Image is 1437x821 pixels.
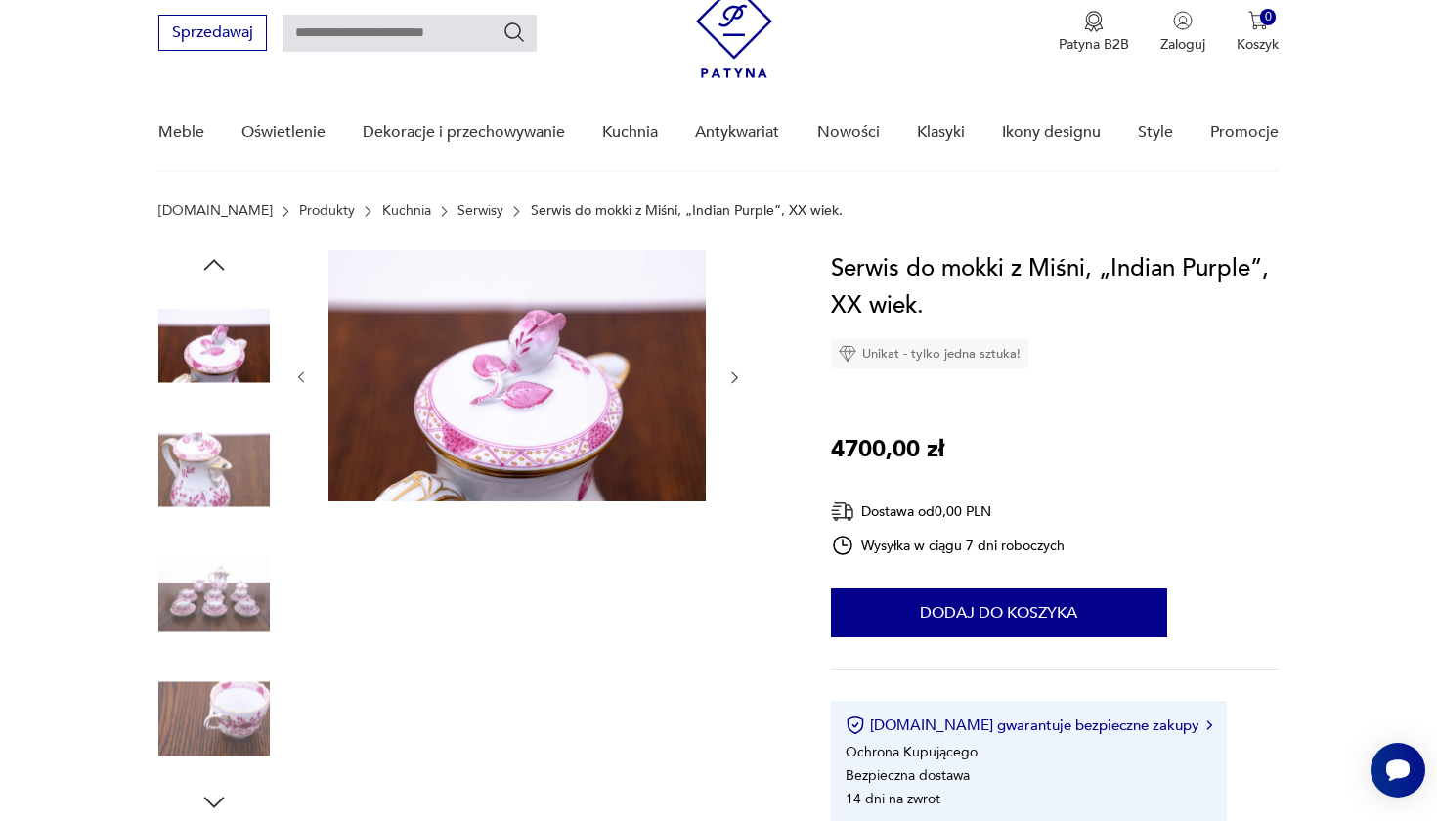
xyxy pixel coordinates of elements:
[1002,95,1101,170] a: Ikony designu
[1160,35,1205,54] p: Zaloguj
[241,95,326,170] a: Oświetlenie
[1210,95,1279,170] a: Promocje
[1237,11,1279,54] button: 0Koszyk
[831,499,854,524] img: Ikona dostawy
[846,743,978,761] li: Ochrona Kupującego
[158,203,273,219] a: [DOMAIN_NAME]
[1206,720,1212,730] img: Ikona strzałki w prawo
[1248,11,1268,30] img: Ikona koszyka
[1173,11,1193,30] img: Ikonka użytkownika
[158,27,267,41] a: Sprzedawaj
[158,15,267,51] button: Sprzedawaj
[158,414,270,526] img: Zdjęcie produktu Serwis do mokki z Miśni, „Indian Purple”, XX wiek.
[1260,9,1277,25] div: 0
[846,715,865,735] img: Ikona certyfikatu
[846,766,970,785] li: Bezpieczna dostawa
[817,95,880,170] a: Nowości
[831,499,1066,524] div: Dostawa od 0,00 PLN
[602,95,658,170] a: Kuchnia
[1059,35,1129,54] p: Patyna B2B
[695,95,779,170] a: Antykwariat
[158,95,204,170] a: Meble
[1371,743,1425,798] iframe: Smartsupp widget button
[831,250,1280,324] h1: Serwis do mokki z Miśni, „Indian Purple”, XX wiek.
[839,345,856,363] img: Ikona diamentu
[846,790,940,808] li: 14 dni na zwrot
[1237,35,1279,54] p: Koszyk
[1059,11,1129,54] a: Ikona medaluPatyna B2B
[158,289,270,401] img: Zdjęcie produktu Serwis do mokki z Miśni, „Indian Purple”, XX wiek.
[531,203,843,219] p: Serwis do mokki z Miśni, „Indian Purple”, XX wiek.
[158,664,270,775] img: Zdjęcie produktu Serwis do mokki z Miśni, „Indian Purple”, XX wiek.
[1059,11,1129,54] button: Patyna B2B
[831,431,944,468] p: 4700,00 zł
[917,95,965,170] a: Klasyki
[158,539,270,650] img: Zdjęcie produktu Serwis do mokki z Miśni, „Indian Purple”, XX wiek.
[831,588,1167,637] button: Dodaj do koszyka
[299,203,355,219] a: Produkty
[846,715,1212,735] button: [DOMAIN_NAME] gwarantuje bezpieczne zakupy
[831,339,1028,368] div: Unikat - tylko jedna sztuka!
[363,95,565,170] a: Dekoracje i przechowywanie
[382,203,431,219] a: Kuchnia
[1160,11,1205,54] button: Zaloguj
[1084,11,1104,32] img: Ikona medalu
[502,21,526,44] button: Szukaj
[1138,95,1173,170] a: Style
[328,250,706,501] img: Zdjęcie produktu Serwis do mokki z Miśni, „Indian Purple”, XX wiek.
[457,203,503,219] a: Serwisy
[831,534,1066,557] div: Wysyłka w ciągu 7 dni roboczych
